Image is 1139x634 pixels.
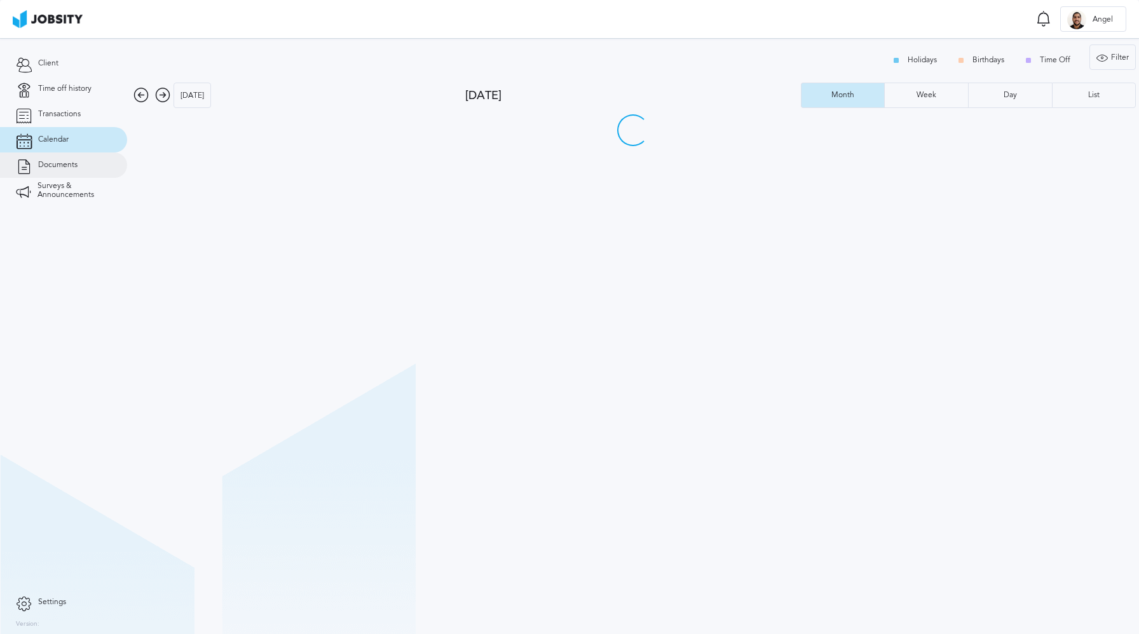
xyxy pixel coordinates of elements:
div: Week [910,91,943,100]
button: Day [968,83,1052,108]
label: Version: [16,621,39,628]
span: Documents [38,161,78,170]
span: Surveys & Announcements [38,182,111,199]
img: ab4bad089aa723f57921c736e9817d99.png [13,10,83,28]
button: Month [801,83,885,108]
span: Transactions [38,110,81,119]
span: Settings [38,598,66,607]
div: List [1082,91,1106,100]
span: Angel [1086,15,1119,24]
button: AAngel [1060,6,1126,32]
button: List [1052,83,1136,108]
span: Calendar [38,135,69,144]
button: [DATE] [174,83,211,108]
div: Month [825,91,861,100]
div: A [1067,10,1086,29]
button: Week [884,83,968,108]
span: Time off history [38,84,92,93]
div: [DATE] [174,83,210,109]
div: Filter [1090,45,1135,71]
div: Day [997,91,1023,100]
span: Client [38,59,58,68]
button: Filter [1089,44,1136,70]
div: [DATE] [465,89,800,102]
